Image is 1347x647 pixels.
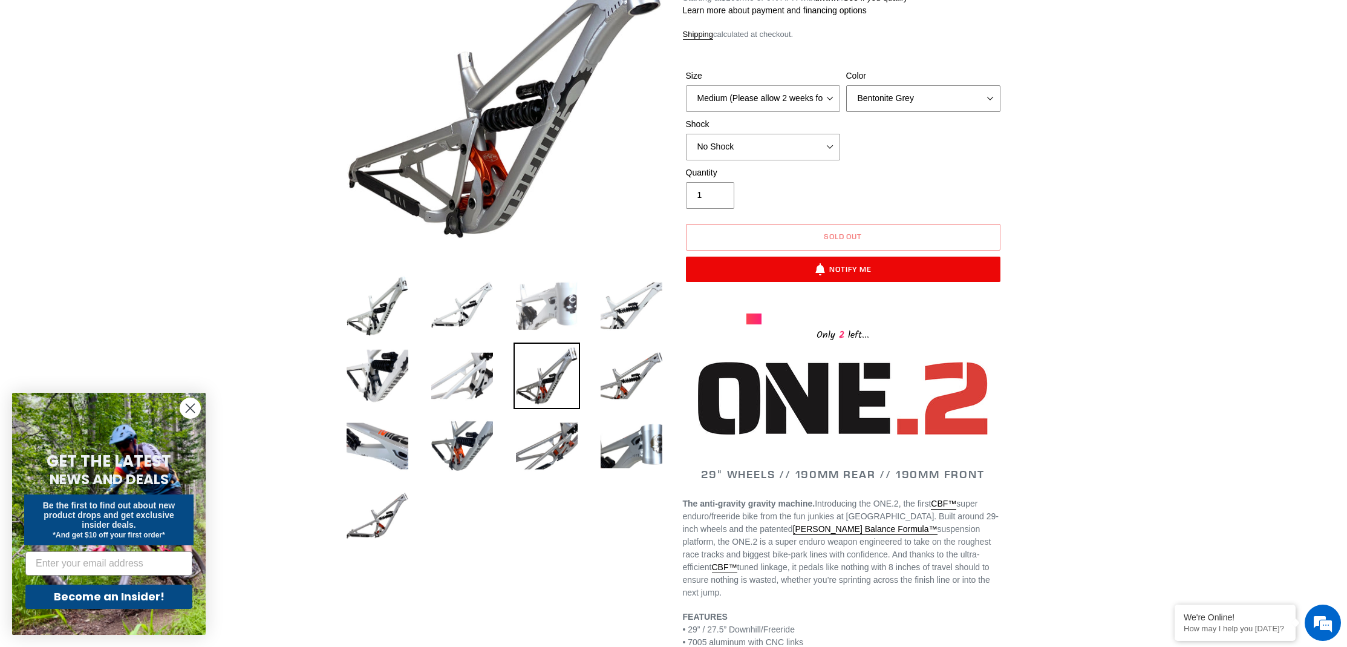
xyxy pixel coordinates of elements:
[824,232,863,241] span: Sold out
[683,30,714,40] a: Shipping
[686,70,840,82] label: Size
[683,499,815,508] strong: The anti-gravity gravity machine.
[598,272,665,339] img: Load image into Gallery viewer, ONE.2 Super Enduro - Frameset
[686,118,840,131] label: Shock
[686,166,840,179] label: Quantity
[429,272,495,339] img: Load image into Gallery viewer, ONE.2 Super Enduro - Frameset
[344,483,411,550] img: Load image into Gallery viewer, ONE.2 Super Enduro - Frameset
[815,499,931,508] span: Introducing the ONE.2, the first
[683,562,990,597] span: tuned linkage, it pedals like nothing with 8 inches of travel should to ensure nothing is wasted,...
[6,330,230,373] textarea: Type your message and hit 'Enter'
[47,450,171,472] span: GET THE LATEST
[683,5,867,15] a: Learn more about payment and financing options
[344,413,411,479] img: Load image into Gallery viewer, ONE.2 Super Enduro - Frameset
[686,257,1000,282] button: Notify Me
[701,467,984,481] span: 29" WHEELS // 190MM REAR // 190MM FRONT
[429,343,495,409] img: Load image into Gallery viewer, ONE.2 Super Enduro - Frameset
[70,153,167,275] span: We're online!
[50,470,169,489] span: NEWS AND DEALS
[746,324,940,343] div: Only left...
[43,501,175,530] span: Be the first to find out about new product drops and get exclusive insider deals.
[598,343,665,409] img: Load image into Gallery viewer, ONE.2 Super Enduro - Frameset
[683,499,999,534] span: super enduro/freeride bike from the fun junkies at [GEOGRAPHIC_DATA]. Built around 29-inch wheels...
[39,61,69,91] img: d_696896380_company_1647369064580_696896380
[13,67,31,85] div: Navigation go back
[514,272,580,339] img: Load image into Gallery viewer, ONE.2 Super Enduro - Frameset
[25,551,192,576] input: Enter your email address
[25,585,192,609] button: Become an Insider!
[429,413,495,479] img: Load image into Gallery viewer, ONE.2 Super Enduro - Frameset
[81,68,221,84] div: Chat with us now
[835,327,848,343] span: 2
[53,531,165,539] span: *And get $10 off your first order*
[180,398,201,419] button: Close dialog
[514,413,580,479] img: Load image into Gallery viewer, ONE.2 Super Enduro - Frameset
[514,343,580,409] img: Load image into Gallery viewer, ONE.2 Super Enduro - Frameset
[686,224,1000,251] button: Sold out
[931,499,956,510] a: CBF™
[1184,624,1287,633] p: How may I help you today?
[598,413,665,479] img: Load image into Gallery viewer, ONE.2 Super Enduro - Frameset
[1184,613,1287,622] div: We're Online!
[712,562,737,573] a: CBF™
[344,272,411,339] img: Load image into Gallery viewer, ONE.2 Super Enduro - Frameset
[344,343,411,409] img: Load image into Gallery viewer, ONE.2 Super Enduro - Frameset
[198,6,227,35] div: Minimize live chat window
[793,524,938,535] a: [PERSON_NAME] Balance Formula™
[683,612,728,622] strong: FEATURES
[683,28,1003,41] div: calculated at checkout.
[846,70,1000,82] label: Color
